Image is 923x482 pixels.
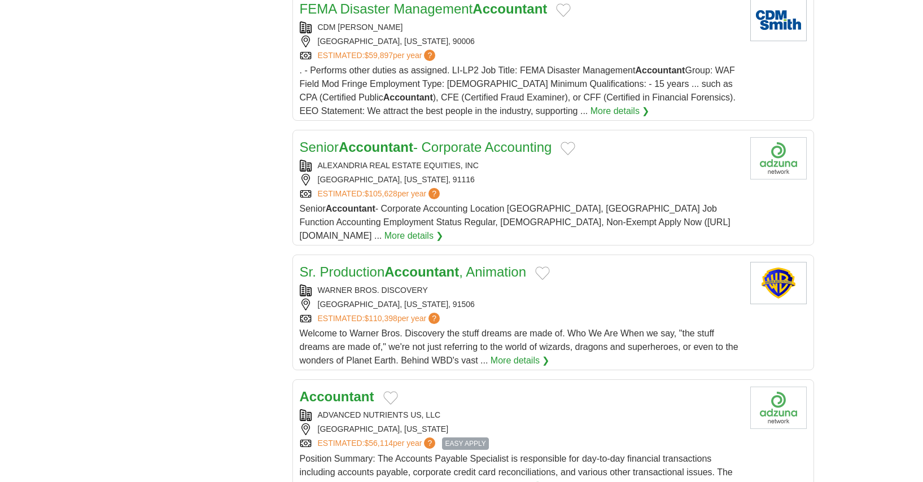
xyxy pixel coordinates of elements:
[383,391,398,405] button: Add to favorite jobs
[300,264,526,279] a: Sr. ProductionAccountant, Animation
[428,313,440,324] span: ?
[364,439,393,448] span: $56,114
[300,174,741,186] div: [GEOGRAPHIC_DATA], [US_STATE], 91116
[364,51,393,60] span: $59,897
[318,50,438,62] a: ESTIMATED:$59,897per year?
[750,387,807,429] img: Company logo
[318,313,443,325] a: ESTIMATED:$110,398per year?
[300,423,741,435] div: [GEOGRAPHIC_DATA], [US_STATE]
[561,142,575,155] button: Add to favorite jobs
[750,262,807,304] img: Warner Bros logo
[300,204,730,240] span: Senior - Corporate Accounting Location [GEOGRAPHIC_DATA], [GEOGRAPHIC_DATA] Job Function Accounti...
[442,437,488,450] span: EASY APPLY
[300,160,741,172] div: ALEXANDRIA REAL ESTATE EQUITIES, INC
[300,328,738,365] span: Welcome to Warner Bros. Discovery the stuff dreams are made of. Who We Are When we say, "the stuf...
[318,188,443,200] a: ESTIMATED:$105,628per year?
[326,204,375,213] strong: Accountant
[300,409,741,421] div: ADVANCED NUTRIENTS US, LLC
[364,314,397,323] span: $110,398
[300,389,374,404] a: Accountant
[318,286,428,295] a: WARNER BROS. DISCOVERY
[300,65,736,116] span: . - Performs other duties as assigned. LI-LP2 Job Title: FEMA Disaster Management Group: WAF Fiel...
[428,188,440,199] span: ?
[750,137,807,179] img: Company logo
[300,139,552,155] a: SeniorAccountant- Corporate Accounting
[384,264,459,279] strong: Accountant
[300,1,548,16] a: FEMA Disaster ManagementAccountant
[424,50,435,61] span: ?
[535,266,550,280] button: Add to favorite jobs
[473,1,547,16] strong: Accountant
[383,93,433,102] strong: Accountant
[635,65,685,75] strong: Accountant
[590,104,650,118] a: More details ❯
[424,437,435,449] span: ?
[364,189,397,198] span: $105,628
[491,354,550,367] a: More details ❯
[318,437,438,450] a: ESTIMATED:$56,114per year?
[318,23,403,32] a: CDM [PERSON_NAME]
[384,229,444,243] a: More details ❯
[556,3,571,17] button: Add to favorite jobs
[339,139,413,155] strong: Accountant
[300,36,741,47] div: [GEOGRAPHIC_DATA], [US_STATE], 90006
[300,299,741,310] div: [GEOGRAPHIC_DATA], [US_STATE], 91506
